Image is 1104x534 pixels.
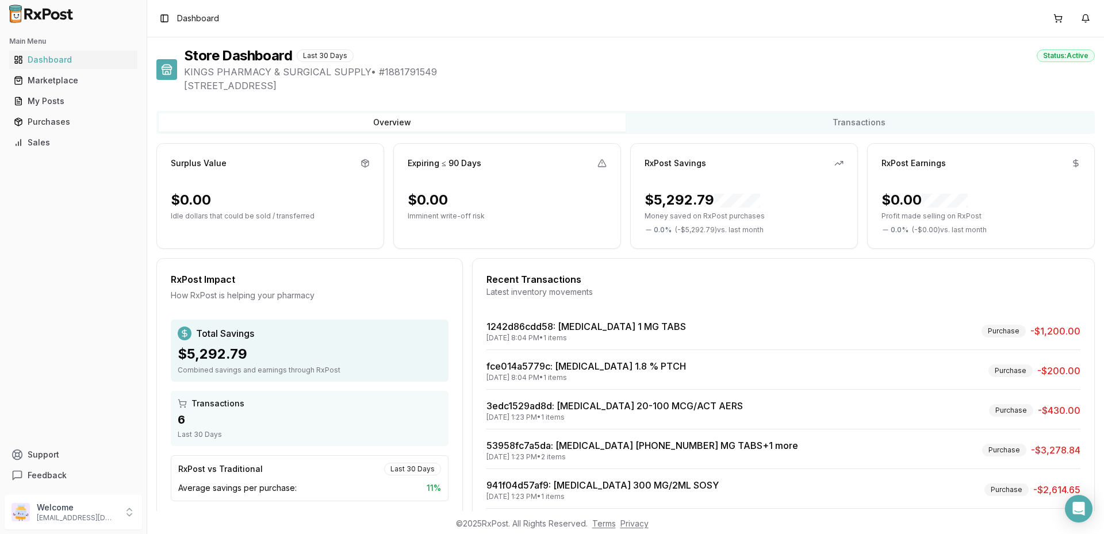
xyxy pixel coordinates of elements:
[881,157,946,169] div: RxPost Earnings
[177,13,219,24] span: Dashboard
[1033,483,1080,497] span: -$2,614.65
[1065,495,1092,523] div: Open Intercom Messenger
[592,518,616,528] a: Terms
[626,113,1092,132] button: Transactions
[486,333,686,343] div: [DATE] 8:04 PM • 1 items
[1031,443,1080,457] span: -$3,278.84
[891,225,908,235] span: 0.0 %
[5,51,142,69] button: Dashboard
[654,225,672,235] span: 0.0 %
[184,79,1095,93] span: [STREET_ADDRESS]
[486,321,686,332] a: 1242d86cdd58: [MEDICAL_DATA] 1 MG TABS
[645,157,706,169] div: RxPost Savings
[486,400,743,412] a: 3edc1529ad8d: [MEDICAL_DATA] 20-100 MCG/ACT AERS
[184,47,292,65] h1: Store Dashboard
[14,116,133,128] div: Purchases
[5,133,142,152] button: Sales
[196,326,254,340] span: Total Savings
[178,412,442,428] div: 6
[178,366,442,375] div: Combined savings and earnings through RxPost
[984,483,1029,496] div: Purchase
[14,95,133,107] div: My Posts
[11,503,30,521] img: User avatar
[178,430,442,439] div: Last 30 Days
[408,212,607,221] p: Imminent write-off risk
[5,5,78,23] img: RxPost Logo
[178,345,442,363] div: $5,292.79
[486,492,719,501] div: [DATE] 1:23 PM • 1 items
[297,49,354,62] div: Last 30 Days
[1037,49,1095,62] div: Status: Active
[675,225,764,235] span: ( - $5,292.79 ) vs. last month
[171,272,448,286] div: RxPost Impact
[408,191,448,209] div: $0.00
[912,225,987,235] span: ( - $0.00 ) vs. last month
[486,272,1080,286] div: Recent Transactions
[5,465,142,486] button: Feedback
[645,212,844,221] p: Money saved on RxPost purchases
[1038,404,1080,417] span: -$430.00
[881,212,1080,221] p: Profit made selling on RxPost
[171,290,448,301] div: How RxPost is helping your pharmacy
[5,92,142,110] button: My Posts
[5,71,142,90] button: Marketplace
[159,113,626,132] button: Overview
[184,65,1095,79] span: KINGS PHARMACY & SURGICAL SUPPLY • # 1881791549
[1030,324,1080,338] span: -$1,200.00
[982,325,1026,337] div: Purchase
[620,518,649,528] a: Privacy
[989,404,1033,417] div: Purchase
[9,70,137,91] a: Marketplace
[988,364,1033,377] div: Purchase
[1037,364,1080,378] span: -$200.00
[645,191,760,209] div: $5,292.79
[177,13,219,24] nav: breadcrumb
[427,482,441,494] span: 11 %
[171,191,211,209] div: $0.00
[9,91,137,112] a: My Posts
[178,463,263,475] div: RxPost vs Traditional
[408,157,481,169] div: Expiring ≤ 90 Days
[9,37,137,46] h2: Main Menu
[178,482,297,494] span: Average savings per purchase:
[486,452,798,462] div: [DATE] 1:23 PM • 2 items
[384,463,441,475] div: Last 30 Days
[14,137,133,148] div: Sales
[486,286,1080,298] div: Latest inventory movements
[9,132,137,153] a: Sales
[982,444,1026,456] div: Purchase
[14,54,133,66] div: Dashboard
[5,113,142,131] button: Purchases
[486,413,743,422] div: [DATE] 1:23 PM • 1 items
[28,470,67,481] span: Feedback
[37,513,117,523] p: [EMAIL_ADDRESS][DOMAIN_NAME]
[171,212,370,221] p: Idle dollars that could be sold / transferred
[37,502,117,513] p: Welcome
[171,157,227,169] div: Surplus Value
[191,398,244,409] span: Transactions
[881,191,968,209] div: $0.00
[486,360,686,372] a: fce014a5779c: [MEDICAL_DATA] 1.8 % PTCH
[9,112,137,132] a: Purchases
[5,444,142,465] button: Support
[14,75,133,86] div: Marketplace
[9,49,137,70] a: Dashboard
[486,440,798,451] a: 53958fc7a5da: [MEDICAL_DATA] [PHONE_NUMBER] MG TABS+1 more
[486,373,686,382] div: [DATE] 8:04 PM • 1 items
[486,479,719,491] a: 941f04d57af9: [MEDICAL_DATA] 300 MG/2ML SOSY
